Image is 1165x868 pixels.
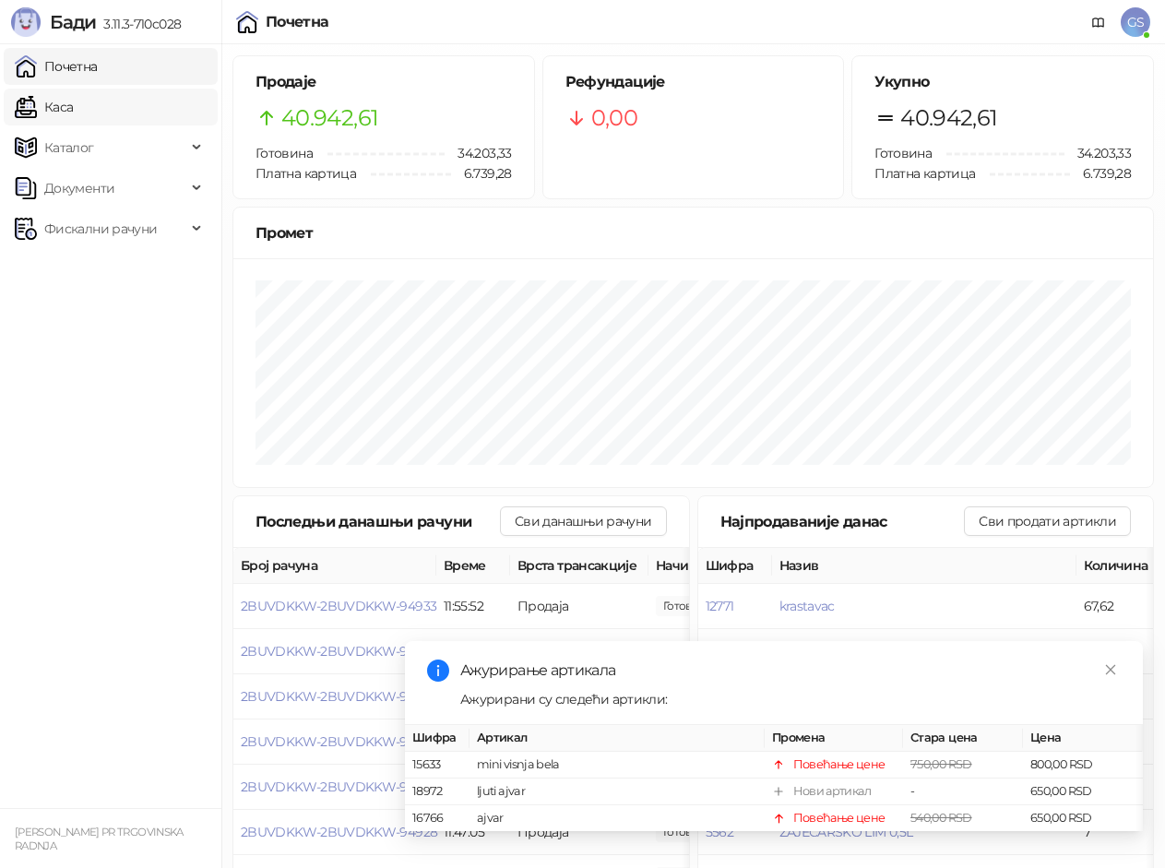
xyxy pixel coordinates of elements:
button: 2BUVDKKW-2BUVDKKW-94933 [241,598,436,614]
th: Количина [1076,548,1159,584]
h5: Рефундације [565,71,822,93]
span: 40.942,61 [281,101,378,136]
img: Logo [11,7,41,37]
span: Готовина [874,145,932,161]
a: Документација [1084,7,1113,37]
td: 18972 [405,779,470,805]
td: 11:55:17 [436,629,510,674]
th: Врста трансакције [510,548,648,584]
span: 6.739,28 [1070,163,1131,184]
button: Сви данашњи рачуни [500,506,666,536]
span: Бади [50,11,96,33]
span: Платна картица [874,165,975,182]
td: - [903,779,1023,805]
span: Готовина [256,145,313,161]
div: Најпродаваније данас [720,510,965,533]
span: Фискални рачуни [44,210,157,247]
button: krastavac [779,598,835,614]
td: 23 [1076,629,1159,674]
td: mini visnja bela [470,752,765,779]
td: 800,00 RSD [1023,752,1143,779]
span: 280,00 [656,596,719,616]
button: 2BUVDKKW-2BUVDKKW-94928 [241,824,437,840]
div: Повећање цене [793,809,886,827]
td: 15633 [405,752,470,779]
h5: Продаје [256,71,512,93]
td: 650,00 RSD [1023,805,1143,832]
span: 34.203,33 [445,143,511,163]
th: Стара цена [903,725,1023,752]
td: 11:55:52 [436,584,510,629]
a: Каса [15,89,73,125]
span: Платна картица [256,165,356,182]
th: Назив [772,548,1076,584]
span: Каталог [44,129,94,166]
td: ljuti ajvar [470,779,765,805]
span: 6.739,28 [451,163,512,184]
td: Продаја [510,584,648,629]
td: Продаја [510,629,648,674]
button: Сви продати артикли [964,506,1131,536]
td: 650,00 RSD [1023,779,1143,805]
a: Почетна [15,48,98,85]
button: 2BUVDKKW-2BUVDKKW-94929 [241,779,437,795]
div: Повећање цене [793,755,886,774]
div: Почетна [266,15,329,30]
th: Шифра [405,725,470,752]
span: 34.203,33 [1064,143,1131,163]
th: Артикал [470,725,765,752]
th: Број рачуна [233,548,436,584]
span: 750,00 RSD [910,757,972,771]
span: 0,00 [591,101,637,136]
h5: Укупно [874,71,1131,93]
span: 540,00 RSD [910,811,972,825]
div: Последњи данашњи рачуни [256,510,500,533]
th: Промена [765,725,903,752]
span: 3.11.3-710c028 [96,16,181,32]
a: Close [1100,660,1121,680]
td: 67,62 [1076,584,1159,629]
div: Промет [256,221,1131,244]
th: Шифра [698,548,772,584]
small: [PERSON_NAME] PR TRGOVINSKA RADNJA [15,826,184,852]
td: 16766 [405,805,470,832]
button: 2BUVDKKW-2BUVDKKW-94932 [241,643,436,660]
div: Ажурирање артикала [460,660,1121,682]
span: 40.942,61 [900,101,997,136]
th: Цена [1023,725,1143,752]
button: 2BUVDKKW-2BUVDKKW-94931 [241,688,434,705]
span: Документи [44,170,114,207]
button: 12771 [706,598,734,614]
span: info-circle [427,660,449,682]
span: close [1104,663,1117,676]
th: Начини плаћања [648,548,833,584]
th: Време [436,548,510,584]
td: ajvar [470,805,765,832]
button: 2BUVDKKW-2BUVDKKW-94930 [241,733,437,750]
div: Ажурирани су следећи артикли: [460,689,1121,709]
div: Нови артикал [793,782,871,801]
span: GS [1121,7,1150,37]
